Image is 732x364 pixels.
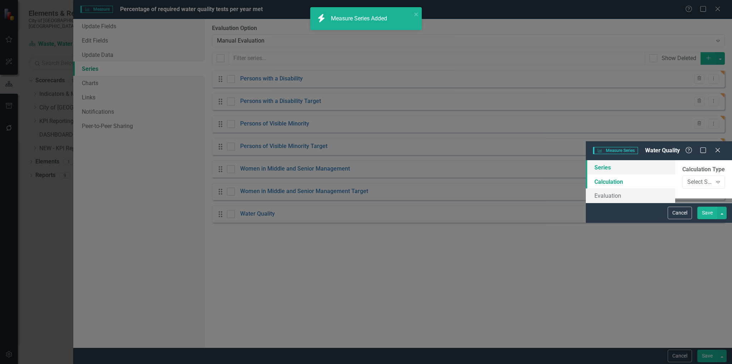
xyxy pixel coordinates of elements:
[593,147,638,154] span: Measure Series
[331,15,389,23] div: Measure Series Added
[586,174,675,189] a: Calculation
[586,160,675,174] a: Series
[687,178,712,186] div: Select Series Calculation Type
[586,188,675,203] a: Evaluation
[645,147,680,154] span: Water Quality
[668,207,692,219] button: Cancel
[697,207,717,219] button: Save
[414,10,419,18] button: close
[682,166,725,174] label: Calculation Type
